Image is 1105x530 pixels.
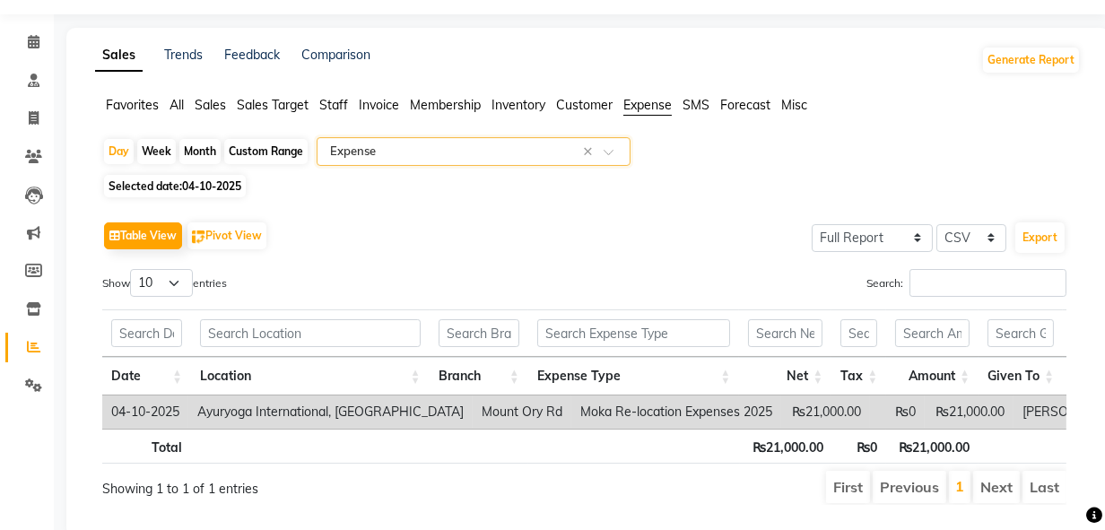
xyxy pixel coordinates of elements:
th: ₨21,000.00 [740,429,832,464]
th: ₨21,000.00 [886,429,979,464]
div: Month [179,139,221,164]
div: Showing 1 to 1 of 1 entries [102,469,488,499]
span: SMS [683,97,709,113]
td: Mount Ory Rd [473,395,571,429]
input: Search Tax [840,319,877,347]
span: Membership [410,97,481,113]
a: Feedback [224,47,280,63]
img: pivot.png [192,230,205,244]
label: Search: [866,269,1066,297]
label: Show entries [102,269,227,297]
td: 04-10-2025 [102,395,188,429]
input: Search Branch [439,319,519,347]
span: All [170,97,184,113]
a: 1 [955,477,964,495]
div: Week [137,139,176,164]
th: Total [102,429,191,464]
th: Given To: activate to sort column ascending [979,357,1063,395]
td: Ayuryoga International, [GEOGRAPHIC_DATA] [188,395,473,429]
input: Search Expense Type [537,319,731,347]
span: Clear all [583,143,598,161]
input: Search Amount [895,319,970,347]
td: ₨0 [870,395,925,429]
button: Pivot View [187,222,266,249]
span: Expense [623,97,672,113]
span: 04-10-2025 [182,179,241,193]
a: Trends [164,47,203,63]
span: Inventory [492,97,545,113]
span: Invoice [359,97,399,113]
th: Net: activate to sort column ascending [739,357,831,395]
td: ₨21,000.00 [925,395,1014,429]
th: Location: activate to sort column ascending [191,357,430,395]
input: Search Date [111,319,182,347]
div: Day [104,139,134,164]
th: Branch: activate to sort column ascending [430,357,528,395]
span: Sales Target [237,97,309,113]
th: Tax: activate to sort column ascending [831,357,886,395]
th: Date: activate to sort column ascending [102,357,191,395]
span: Customer [556,97,613,113]
button: Table View [104,222,182,249]
input: Search Location [200,319,421,347]
span: Selected date: [104,175,246,197]
td: ₨21,000.00 [781,395,870,429]
th: ₨0 [832,429,886,464]
select: Showentries [130,269,193,297]
button: Generate Report [983,48,1079,73]
a: Sales [95,39,143,72]
span: Forecast [720,97,770,113]
th: Amount: activate to sort column ascending [886,357,979,395]
input: Search: [909,269,1066,297]
span: Sales [195,97,226,113]
div: Custom Range [224,139,308,164]
span: Misc [781,97,807,113]
span: Staff [319,97,348,113]
input: Search Given To [988,319,1054,347]
th: Expense Type: activate to sort column ascending [528,357,740,395]
span: Favorites [106,97,159,113]
input: Search Net [748,319,822,347]
button: Export [1015,222,1065,253]
td: Moka Re-location Expenses 2025 [571,395,781,429]
a: Comparison [301,47,370,63]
